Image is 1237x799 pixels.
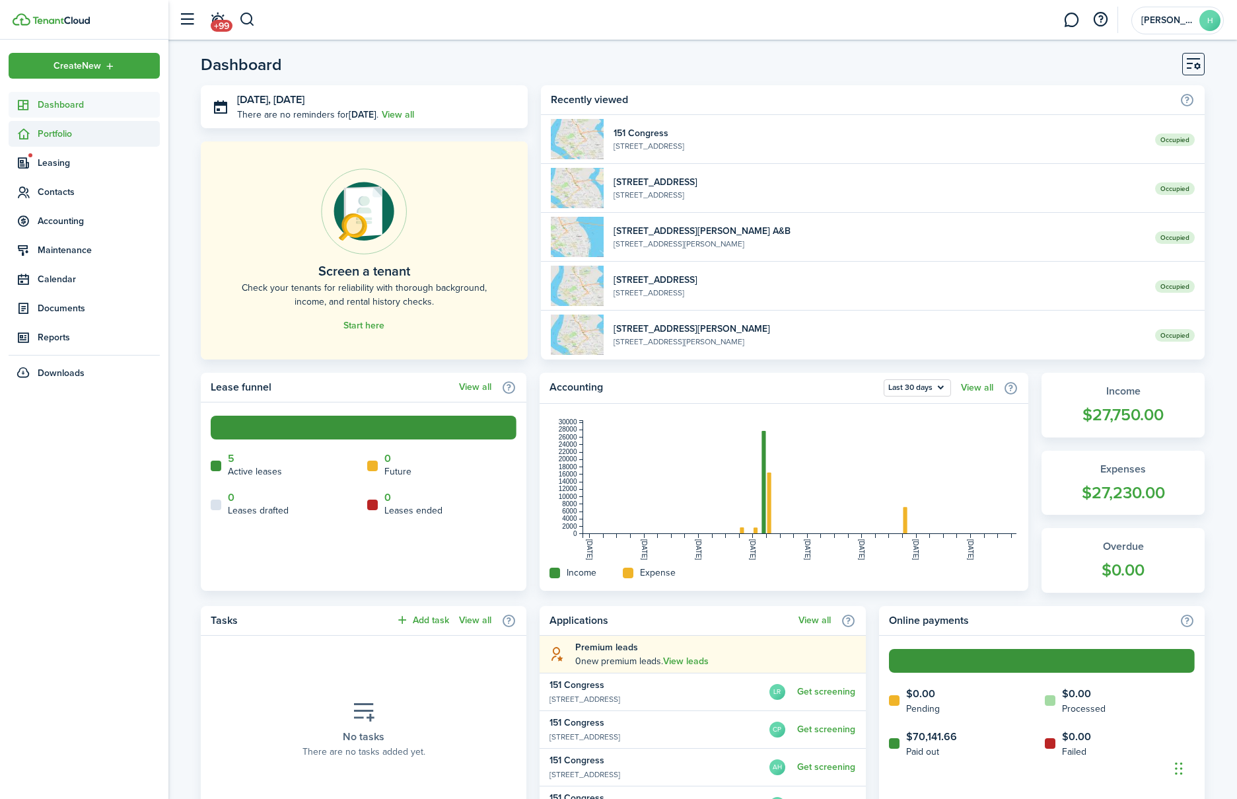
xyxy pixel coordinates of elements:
avatar-text: AH [769,759,785,775]
home-widget-title: Income [567,566,596,580]
widget-list-item-title: [STREET_ADDRESS][PERSON_NAME] A&B [614,224,1145,238]
span: Dashboard [38,98,160,112]
button: Open resource center [1089,9,1112,31]
span: Downloads [38,366,85,380]
span: +99 [211,20,232,32]
a: View all [459,382,491,393]
tspan: 22000 [559,448,577,455]
tspan: 8000 [563,500,578,508]
span: Reports [38,330,160,344]
h3: [DATE], [DATE] [237,92,518,108]
home-widget-title: Applications [549,613,791,628]
img: 1 [551,315,604,355]
home-widget-title: Online payments [889,613,1173,628]
home-widget-title: Paid out [906,745,957,759]
button: Search [239,9,256,31]
widget-stats-title: Overdue [1055,539,1191,554]
home-widget-title: Leases ended [384,504,442,517]
a: Income$27,750.00 [1042,373,1205,438]
home-widget-title: Future [384,465,411,478]
widget-list-item-title: [STREET_ADDRESS][PERSON_NAME] [614,322,1145,336]
img: 1 [551,217,604,257]
widget-list-item-title: 151 Congress [549,716,723,730]
button: Open menu [9,53,160,79]
tspan: 0 [573,530,577,537]
button: Open sidebar [174,7,199,32]
button: Last 30 days [884,379,951,397]
tspan: [DATE] [804,539,811,560]
span: Portfolio [38,127,160,141]
tspan: 10000 [559,493,577,500]
widget-stats-count: $27,230.00 [1055,480,1191,506]
header-page-title: Dashboard [201,56,282,73]
widget-list-item-title: [STREET_ADDRESS] [614,273,1145,287]
iframe: Chat Widget [1171,736,1237,799]
widget-stats-count: $27,750.00 [1055,402,1191,428]
img: 1 [551,168,604,208]
placeholder-description: There are no tasks added yet. [302,745,425,759]
widget-list-item-description: [STREET_ADDRESS] [614,189,1145,201]
home-widget-title: Leases drafted [228,504,289,517]
tspan: 18000 [559,463,577,471]
home-widget-count: $0.00 [1062,729,1091,745]
span: Hudson [1141,16,1194,25]
a: Get screening [797,687,855,697]
button: Add task [396,613,449,628]
widget-list-item-title: 151 Congress [549,678,723,692]
tspan: 26000 [559,434,577,441]
home-placeholder-description: Check your tenants for reliability with thorough background, income, and rental history checks. [230,281,498,309]
widget-list-item-title: [STREET_ADDRESS] [614,175,1145,189]
home-widget-title: Failed [1062,745,1091,759]
a: View all [382,108,414,122]
tspan: [DATE] [586,539,594,560]
widget-stats-count: $0.00 [1055,558,1191,583]
img: Online payments [321,169,407,254]
tspan: 28000 [559,426,577,433]
tspan: [DATE] [967,539,974,560]
a: View all [459,615,491,626]
span: Accounting [38,214,160,228]
span: Occupied [1155,133,1195,146]
tspan: [DATE] [913,539,920,560]
widget-list-item-description: [STREET_ADDRESS] [549,731,723,743]
widget-list-item-description: [STREET_ADDRESS] [549,769,723,780]
a: Get screening [797,724,855,735]
home-widget-count: $70,141.66 [906,729,957,745]
home-widget-title: Processed [1062,702,1106,716]
a: 0 [228,492,234,504]
widget-stats-title: Expenses [1055,461,1191,477]
home-widget-title: Pending [906,702,940,716]
a: Expenses$27,230.00 [1042,451,1205,515]
widget-list-item-description: [STREET_ADDRESS] [614,140,1145,152]
span: Calendar [38,272,160,286]
tspan: 30000 [559,418,577,426]
b: [DATE] [349,108,376,122]
a: Messaging [1059,3,1084,37]
span: Occupied [1155,280,1195,293]
explanation-title: Premium leads [575,640,855,654]
home-widget-title: Tasks [211,613,389,628]
home-widget-count: $0.00 [1062,686,1106,702]
widget-stats-title: Income [1055,383,1191,399]
a: View all [798,615,831,626]
span: Occupied [1155,329,1195,342]
widget-list-item-description: [STREET_ADDRESS] [614,287,1145,299]
span: Documents [38,301,160,315]
home-widget-count: $0.00 [906,686,940,702]
a: Overdue$0.00 [1042,528,1205,593]
span: Maintenance [38,243,160,257]
i: soft [549,646,565,662]
a: Reports [9,324,160,350]
widget-list-item-description: [STREET_ADDRESS][PERSON_NAME] [614,336,1145,348]
home-widget-title: Expense [640,566,676,580]
button: Open menu [884,379,951,397]
img: 1 [551,119,604,159]
p: There are no reminders for . [237,108,378,122]
home-widget-title: Active leases [228,465,282,478]
a: Get screening [797,762,855,773]
div: Drag [1175,749,1183,788]
img: 1 [551,266,604,306]
button: Customise [1182,53,1205,75]
img: TenantCloud [32,17,90,24]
